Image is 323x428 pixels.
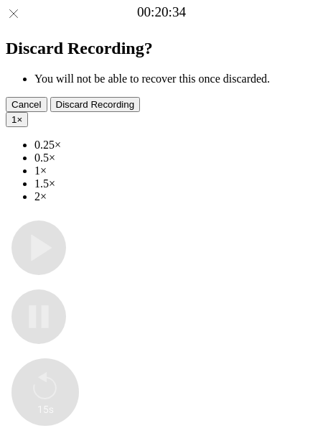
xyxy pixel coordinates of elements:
[34,139,317,152] li: 0.25×
[50,97,141,112] button: Discard Recording
[34,152,317,164] li: 0.5×
[6,39,317,58] h2: Discard Recording?
[34,164,317,177] li: 1×
[34,73,317,85] li: You will not be able to recover this once discarded.
[11,114,17,125] span: 1
[137,4,186,20] a: 00:20:34
[6,112,28,127] button: 1×
[6,97,47,112] button: Cancel
[34,177,317,190] li: 1.5×
[34,190,317,203] li: 2×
